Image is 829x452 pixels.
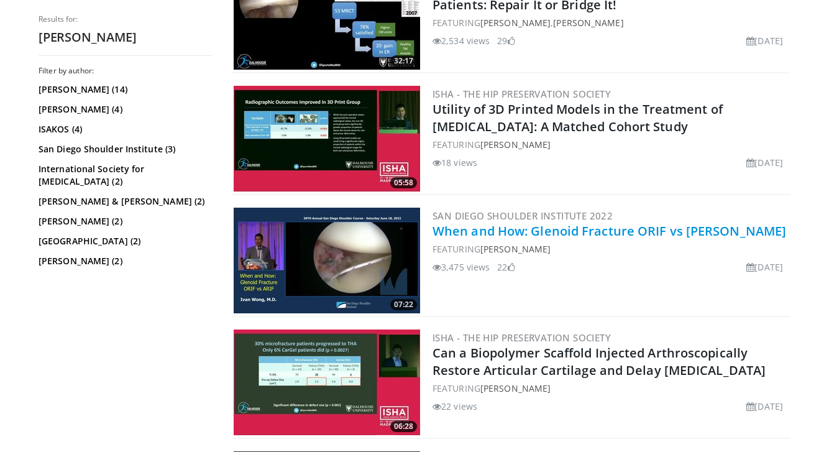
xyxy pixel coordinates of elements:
li: 18 views [433,156,477,169]
img: 445432ab-c60c-4bf2-8221-d44e09d560e5.300x170_q85_crop-smart_upscale.jpg [234,208,420,313]
a: [PERSON_NAME] [553,17,623,29]
li: 2,534 views [433,34,490,47]
a: 06:28 [234,330,420,435]
span: 32:17 [390,55,417,67]
a: San Diego Shoulder Institute 2022 [433,210,613,222]
a: [PERSON_NAME] [480,139,551,150]
img: 57253739-d78d-4018-ae02-a5a06af4fc94.300x170_q85_crop-smart_upscale.jpg [234,330,420,435]
a: [PERSON_NAME] (2) [39,255,209,267]
span: 07:22 [390,299,417,310]
a: ISHA - The Hip Preservation Society [433,331,611,344]
li: [DATE] [746,400,783,413]
h3: Filter by author: [39,66,213,76]
li: [DATE] [746,34,783,47]
a: [PERSON_NAME] (2) [39,215,209,228]
a: [PERSON_NAME] [480,243,551,255]
a: [PERSON_NAME] (4) [39,103,209,116]
a: 05:58 [234,86,420,191]
span: 05:58 [390,177,417,188]
a: ISHA - The Hip Preservation Society [433,88,611,100]
li: 22 [497,261,515,274]
li: [DATE] [746,261,783,274]
p: Results for: [39,14,213,24]
a: ISAKOS (4) [39,123,209,136]
div: FEATURING [433,382,788,395]
a: When and How: Glenoid Fracture ORIF vs [PERSON_NAME] [433,223,786,239]
li: 29 [497,34,515,47]
a: [PERSON_NAME] & [PERSON_NAME] (2) [39,195,209,208]
a: San Diego Shoulder Institute (3) [39,143,209,155]
a: [PERSON_NAME] [480,382,551,394]
img: 8a5fa5bd-fbae-4da8-a253-9cc11c443426.300x170_q85_crop-smart_upscale.jpg [234,86,420,191]
a: Utility of 3D Printed Models in the Treatment of [MEDICAL_DATA]: A Matched Cohort Study [433,101,723,135]
a: 07:22 [234,208,420,313]
li: [DATE] [746,156,783,169]
a: International Society for [MEDICAL_DATA] (2) [39,163,209,188]
li: 3,475 views [433,261,490,274]
div: FEATURING [433,242,788,256]
a: [PERSON_NAME] [480,17,551,29]
a: [GEOGRAPHIC_DATA] (2) [39,235,209,247]
a: [PERSON_NAME] (14) [39,83,209,96]
span: 06:28 [390,421,417,432]
h2: [PERSON_NAME] [39,29,213,45]
div: FEATURING , [433,16,788,29]
div: FEATURING [433,138,788,151]
a: Can a Biopolymer Scaffold Injected Arthroscopically Restore Articular Cartilage and Delay [MEDICA... [433,344,766,379]
li: 22 views [433,400,477,413]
